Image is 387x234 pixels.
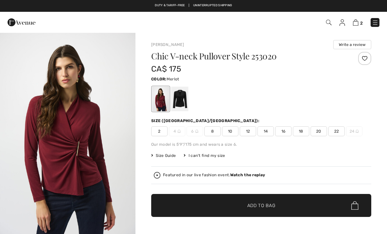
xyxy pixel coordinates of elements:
strong: Watch the replay [230,173,265,177]
img: 1ère Avenue [8,16,35,29]
div: Black [171,87,188,111]
span: CA$ 175 [151,64,181,74]
a: [PERSON_NAME] [151,42,184,47]
span: 8 [204,126,221,136]
img: Menu [372,19,378,26]
button: Add to Bag [151,194,371,217]
div: Featured in our live fashion event. [163,173,265,177]
img: ring-m.svg [356,130,359,133]
img: My Info [339,19,345,26]
span: Color: [151,77,167,81]
span: 6 [187,126,203,136]
a: 1ère Avenue [8,19,35,25]
span: 10 [222,126,238,136]
span: 2 [360,21,363,26]
img: ring-m.svg [195,130,198,133]
div: Our model is 5'9"/175 cm and wears a size 6. [151,141,371,147]
img: Bag.svg [351,201,358,210]
span: Size Guide [151,153,176,159]
span: 22 [328,126,345,136]
div: Merlot [152,87,169,111]
div: Size ([GEOGRAPHIC_DATA]/[GEOGRAPHIC_DATA]): [151,118,261,124]
h1: Chic V-neck Pullover Style 253020 [151,52,335,60]
span: 14 [257,126,274,136]
a: 2 [353,18,363,26]
img: ring-m.svg [177,130,181,133]
img: Watch the replay [154,172,160,179]
div: I can't find my size [184,153,225,159]
span: 20 [311,126,327,136]
span: 12 [240,126,256,136]
span: 2 [151,126,168,136]
span: 18 [293,126,309,136]
span: Merlot [167,77,179,81]
img: Shopping Bag [353,19,358,26]
span: 24 [346,126,362,136]
img: Search [326,20,332,25]
button: Write a review [333,40,371,49]
span: 16 [275,126,292,136]
span: 4 [169,126,185,136]
span: Add to Bag [247,202,275,209]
